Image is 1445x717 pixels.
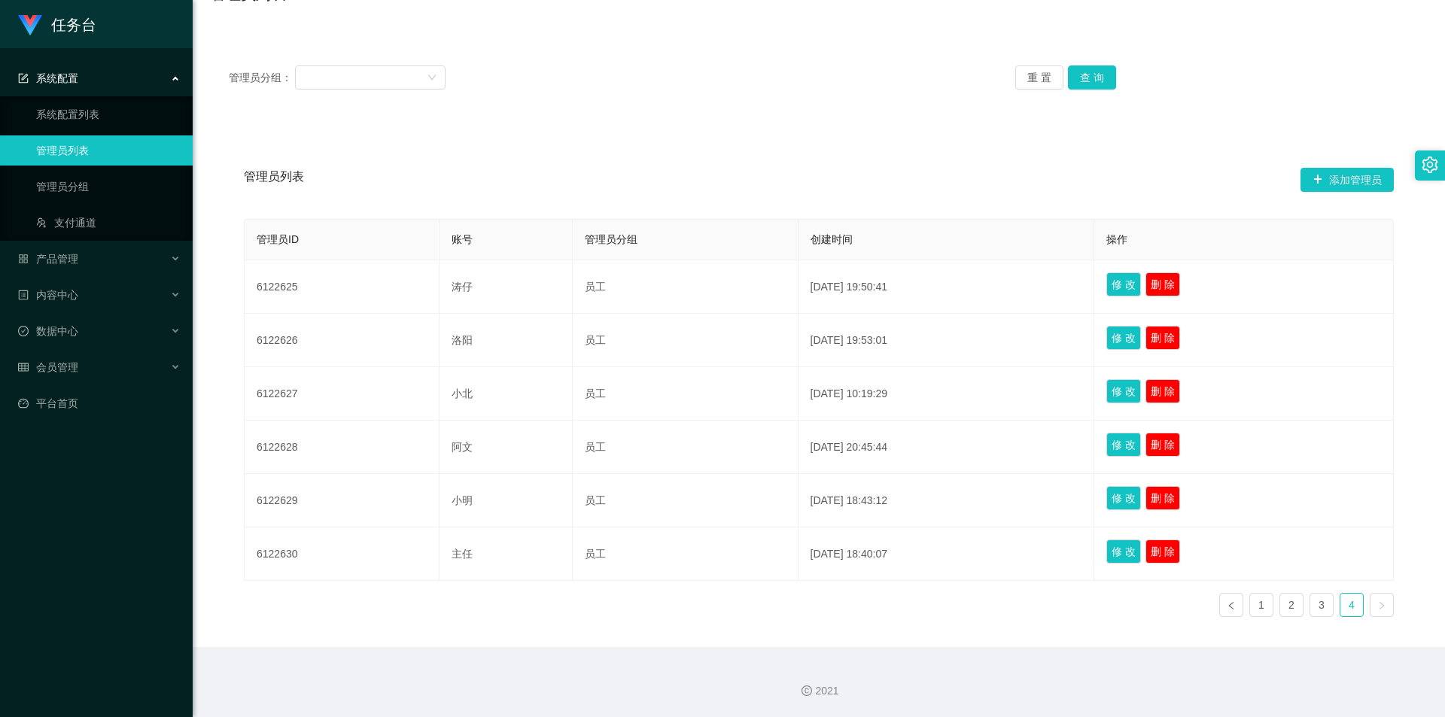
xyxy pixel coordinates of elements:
[585,233,637,245] span: 管理员分组
[1377,601,1386,610] i: 图标: right
[811,233,853,245] span: 创建时间
[245,527,440,581] td: 6122630
[1145,326,1180,350] button: 删 除
[1145,539,1180,564] button: 删 除
[18,73,29,84] i: 图标: form
[440,474,573,527] td: 小明
[1106,272,1141,296] button: 修 改
[18,72,78,84] span: 系统配置
[1015,65,1063,90] button: 重 置
[573,527,798,581] td: 员工
[440,367,573,421] td: 小北
[427,73,437,84] i: 图标: down
[36,172,181,202] a: 管理员分组
[1145,379,1180,403] button: 删 除
[1145,486,1180,510] button: 删 除
[573,421,798,474] td: 员工
[18,326,29,336] i: 图标: check-circle-o
[1340,593,1364,617] li: 4
[452,233,473,245] span: 账号
[1106,326,1141,350] button: 修 改
[440,421,573,474] td: 阿文
[573,260,798,314] td: 员工
[18,325,78,337] span: 数据中心
[811,334,887,346] span: [DATE] 19:53:01
[245,260,440,314] td: 6122625
[1300,168,1394,192] button: 图标: plus添加管理员
[1106,379,1141,403] button: 修 改
[229,70,295,86] span: 管理员分组：
[36,135,181,166] a: 管理员列表
[18,15,42,36] img: logo.9652507e.png
[244,168,304,192] span: 管理员列表
[1422,156,1438,173] i: 图标: setting
[1106,233,1127,245] span: 操作
[1249,593,1273,617] li: 1
[18,290,29,300] i: 图标: profile
[18,388,181,418] a: 图标: dashboard平台首页
[205,683,1433,699] div: 2021
[811,548,887,560] span: [DATE] 18:40:07
[1106,486,1141,510] button: 修 改
[18,289,78,301] span: 内容中心
[573,367,798,421] td: 员工
[245,474,440,527] td: 6122629
[1106,433,1141,457] button: 修 改
[18,254,29,264] i: 图标: appstore-o
[811,494,887,506] span: [DATE] 18:43:12
[245,367,440,421] td: 6122627
[257,233,299,245] span: 管理员ID
[245,314,440,367] td: 6122626
[1279,593,1304,617] li: 2
[18,253,78,265] span: 产品管理
[1280,594,1303,616] a: 2
[1250,594,1273,616] a: 1
[18,361,78,373] span: 会员管理
[440,260,573,314] td: 涛仔
[573,474,798,527] td: 员工
[811,281,887,293] span: [DATE] 19:50:41
[1310,594,1333,616] a: 3
[18,362,29,372] i: 图标: table
[1145,433,1180,457] button: 删 除
[811,441,887,453] span: [DATE] 20:45:44
[1106,539,1141,564] button: 修 改
[440,527,573,581] td: 主任
[51,1,96,49] h1: 任务台
[1219,593,1243,617] li: 上一页
[1340,594,1363,616] a: 4
[811,387,887,400] span: [DATE] 10:19:29
[440,314,573,367] td: 洛阳
[1310,593,1334,617] li: 3
[18,18,96,30] a: 任务台
[245,421,440,474] td: 6122628
[36,208,181,238] a: 图标: usergroup-add-o支付通道
[802,685,812,696] i: 图标: copyright
[573,314,798,367] td: 员工
[1068,65,1116,90] button: 查 询
[1227,601,1236,610] i: 图标: left
[1370,593,1394,617] li: 下一页
[36,99,181,129] a: 系统配置列表
[1145,272,1180,296] button: 删 除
